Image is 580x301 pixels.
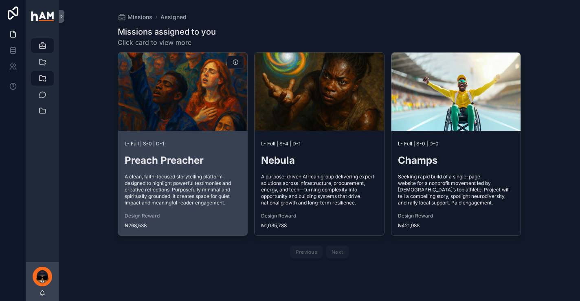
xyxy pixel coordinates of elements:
span: ₦421,988 [398,222,514,229]
span: ₦1,035,788 [261,222,378,229]
div: scrollable content [26,33,59,129]
span: Click card to view more [118,37,216,47]
span: Design Reward [398,213,514,219]
a: Missions [118,13,152,21]
img: App logo [31,11,54,21]
span: Seeking rapid build of a single-page website for a nonprofit movement led by [DEMOGRAPHIC_DATA]’s... [398,174,514,206]
span: ₦268,538 [125,222,241,229]
span: L- Full | S-4 | D-1 [261,141,378,147]
span: L- Full | S-0 | D-1 [125,141,241,147]
span: Missions [127,13,152,21]
div: Pewrify-featured-image.jpg [118,53,248,131]
h2: Preach Preacher [125,154,241,167]
div: femal-power.webp [255,53,384,131]
h2: Nebula [261,154,378,167]
span: A purpose-driven African group delivering expert solutions across infrastructure, procurement, en... [261,174,378,206]
h2: Champs [398,154,514,167]
a: L- Full | S-0 | D-0ChampsSeeking rapid build of a single-page website for a nonprofit movement le... [391,52,521,236]
a: L- Full | S-0 | D-1Preach PreacherA clean, faith-focused storytelling platform designed to highli... [118,52,248,236]
h1: Missions assigned to you [118,26,216,37]
span: A clean, faith-focused storytelling platform designed to highlight powerful testimonies and creat... [125,174,241,206]
span: Design Reward [125,213,241,219]
span: Design Reward [261,213,378,219]
a: L- Full | S-4 | D-1NebulaA purpose-driven African group delivering expert solutions across infras... [254,52,384,236]
a: Assigned [160,13,187,21]
div: man-wheelchair-is-smiling-celebrating-as-he-runs-track.webp [391,53,521,131]
span: L- Full | S-0 | D-0 [398,141,514,147]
